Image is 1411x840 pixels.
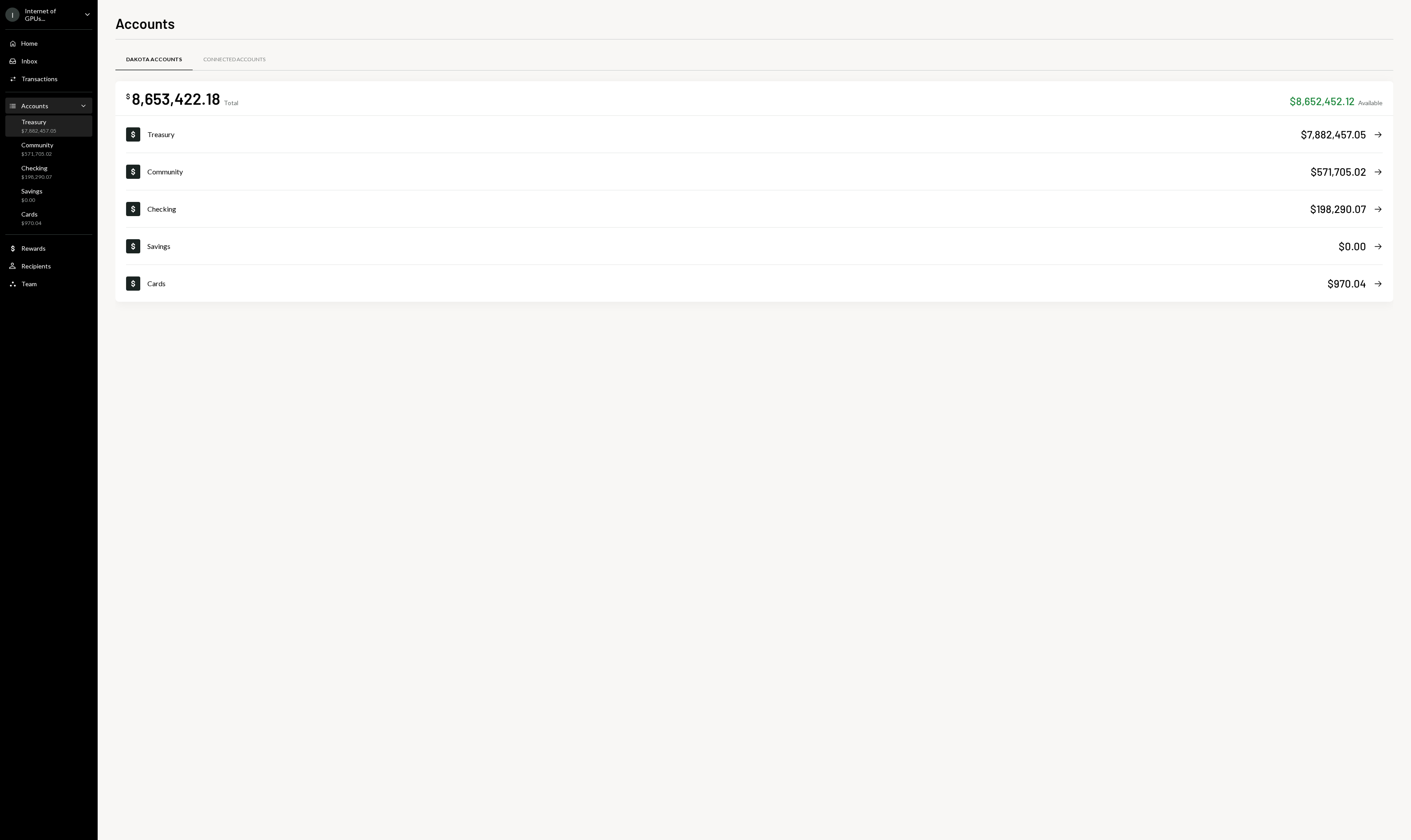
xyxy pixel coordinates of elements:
[21,127,56,135] div: $7,882,457.05
[21,39,38,47] div: Home
[21,141,53,149] div: Community
[126,56,182,63] div: Dakota Accounts
[1339,239,1366,253] div: $0.00
[5,240,92,256] a: Rewards
[203,56,265,63] div: Connected Accounts
[147,129,1301,140] div: Treasury
[5,276,92,292] a: Team
[126,190,1383,227] a: Checking$198,290.07
[5,53,92,69] a: Inbox
[1301,127,1366,142] div: $7,882,457.05
[5,98,92,114] a: Accounts
[115,48,193,71] a: Dakota Accounts
[21,174,52,181] div: $198,290.07
[5,162,92,183] a: Checking$198,290.07
[5,208,92,229] a: Cards$970.04
[21,102,48,110] div: Accounts
[5,258,92,274] a: Recipients
[21,262,51,270] div: Recipients
[1290,94,1355,108] div: $8,652,452.12
[126,228,1383,264] a: Savings$0.00
[21,197,43,204] div: $0.00
[21,280,37,288] div: Team
[21,210,41,218] div: Cards
[5,138,92,160] a: Community$571,705.02
[126,116,1383,153] a: Treasury$7,882,457.05
[147,166,1311,177] div: Community
[21,150,53,158] div: $571,705.02
[25,7,77,22] div: Internet of GPUs...
[5,35,92,51] a: Home
[21,220,41,227] div: $970.04
[21,164,52,172] div: Checking
[5,8,20,22] div: I
[147,241,1339,252] div: Savings
[115,14,175,32] h1: Accounts
[21,245,46,252] div: Rewards
[126,92,130,101] div: $
[126,265,1383,302] a: Cards$970.04
[147,278,1328,289] div: Cards
[21,118,56,126] div: Treasury
[5,115,92,137] a: Treasury$7,882,457.05
[1358,99,1383,106] div: Available
[1311,164,1366,179] div: $571,705.02
[147,204,1310,214] div: Checking
[21,57,37,65] div: Inbox
[21,187,43,195] div: Savings
[132,88,220,108] div: 8,653,422.18
[21,75,58,83] div: Transactions
[5,185,92,206] a: Savings$0.00
[1328,276,1366,291] div: $970.04
[193,48,276,71] a: Connected Accounts
[224,99,238,106] div: Total
[5,71,92,87] a: Transactions
[1310,201,1366,216] div: $198,290.07
[126,153,1383,190] a: Community$571,705.02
